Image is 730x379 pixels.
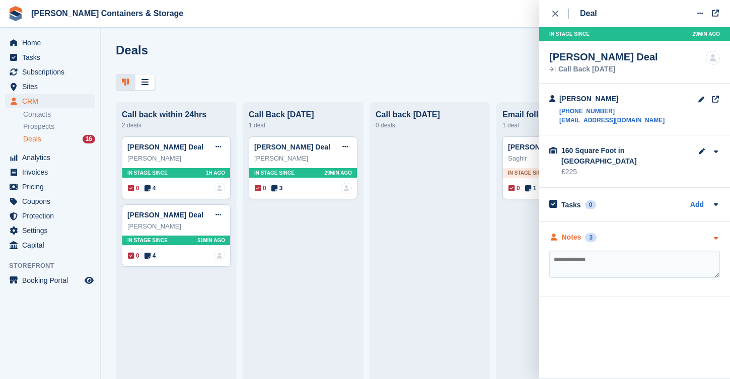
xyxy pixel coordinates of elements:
h2: Tasks [561,200,581,209]
div: Call back [DATE] [376,110,484,119]
a: menu [5,209,95,223]
a: Preview store [83,274,95,286]
div: 2 deals [122,119,231,131]
a: Deals 16 [23,134,95,144]
span: 0 [255,184,266,193]
a: deal-assignee-blank [214,250,225,261]
a: deal-assignee-blank [341,183,352,194]
h1: Deals [116,43,148,57]
div: Notes [562,232,581,243]
a: Add [690,199,704,211]
a: menu [5,36,95,50]
span: Coupons [22,194,83,208]
a: Prospects [23,121,95,132]
div: 16 [83,135,95,143]
a: menu [5,194,95,208]
span: Tasks [22,50,83,64]
span: Storefront [9,261,100,271]
span: Capital [22,238,83,252]
div: [PERSON_NAME] Deal [549,51,658,63]
span: In stage since [127,237,168,244]
a: menu [5,150,95,165]
span: 0 [128,251,139,260]
img: stora-icon-8386f47178a22dfd0bd8f6a31ec36ba5ce8667c1dd55bd0f319d3a0aa187defe.svg [8,6,23,21]
a: [PERSON_NAME] Deal [127,143,203,151]
div: [PERSON_NAME] [254,154,352,164]
div: Call Back [DATE] [549,66,658,73]
a: [PERSON_NAME] Deal [127,211,203,219]
div: 1 deal [249,119,357,131]
a: menu [5,238,95,252]
div: [PERSON_NAME] [559,94,665,104]
div: [PERSON_NAME] [127,154,225,164]
div: Deal [580,8,597,20]
a: menu [5,80,95,94]
a: [PERSON_NAME] Deal [254,143,330,151]
a: menu [5,223,95,238]
span: 1H AGO [206,169,225,177]
a: menu [5,50,95,64]
span: CRM [22,94,83,108]
div: 1 deal [502,119,611,131]
div: 160 Square Foot in [GEOGRAPHIC_DATA] [561,145,662,167]
span: 51MIN AGO [197,237,225,244]
span: In stage since [549,30,590,38]
div: 0 deals [376,119,484,131]
span: Deals [23,134,41,144]
span: Prospects [23,122,54,131]
span: 4 [144,184,156,193]
span: Booking Portal [22,273,83,287]
a: [PERSON_NAME] [508,143,567,151]
a: menu [5,273,95,287]
a: menu [5,165,95,179]
a: [EMAIL_ADDRESS][DOMAIN_NAME] [559,116,665,125]
div: Email follow up [502,110,611,119]
a: [PHONE_NUMBER] [559,107,665,116]
span: Invoices [22,165,83,179]
a: menu [5,94,95,108]
span: 29MIN AGO [692,30,720,38]
a: menu [5,180,95,194]
span: Analytics [22,150,83,165]
div: Call Back [DATE] [249,110,357,119]
span: In stage since [508,169,548,177]
div: Saghir [508,154,606,164]
span: Settings [22,223,83,238]
span: 4 [144,251,156,260]
div: [PERSON_NAME] [127,221,225,232]
div: 3 [585,233,597,242]
span: Protection [22,209,83,223]
a: deal-assignee-blank [214,183,225,194]
span: Sites [22,80,83,94]
span: 3 [271,184,283,193]
span: 0 [508,184,520,193]
div: 0 [585,200,597,209]
span: In stage since [127,169,168,177]
a: [PERSON_NAME] Containers & Storage [27,5,187,22]
img: deal-assignee-blank [706,51,720,65]
a: menu [5,65,95,79]
span: 1 [525,184,537,193]
span: 29MIN AGO [324,169,352,177]
span: Pricing [22,180,83,194]
span: Subscriptions [22,65,83,79]
div: £225 [561,167,694,177]
span: In stage since [254,169,295,177]
span: Home [22,36,83,50]
div: Call back within 24hrs [122,110,231,119]
span: 0 [128,184,139,193]
a: Contacts [23,110,95,119]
